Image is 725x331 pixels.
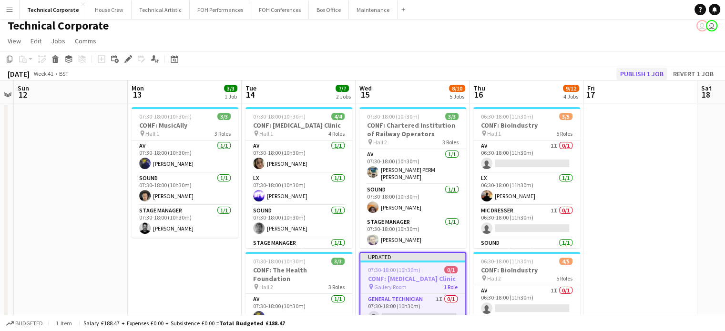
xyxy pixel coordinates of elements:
span: 4 Roles [328,130,345,137]
app-user-avatar: Liveforce Admin [696,20,708,31]
app-card-role: Sound1/107:30-18:00 (10h30m)[PERSON_NAME] [245,205,352,238]
button: Maintenance [349,0,398,19]
span: 5 Roles [556,130,572,137]
app-card-role: AV1I0/106:30-18:00 (11h30m) [473,285,580,318]
app-card-role: Stage Manager1/107:30-18:00 (10h30m)[PERSON_NAME] [359,217,466,249]
span: Thu [473,84,485,92]
button: Technical Artistic [132,0,190,19]
button: Publish 1 job [616,68,667,80]
span: Week 41 [31,70,55,77]
a: Jobs [47,35,69,47]
div: Updated [360,253,465,261]
div: Salary £188.47 + Expenses £0.00 + Subsistence £0.00 = [83,320,285,327]
span: 06:30-18:00 (11h30m) [481,258,533,265]
app-job-card: 07:30-18:00 (10h30m)4/4CONF: [MEDICAL_DATA] Clinic Hall 14 RolesAV1/107:30-18:00 (10h30m)[PERSON_... [245,107,352,248]
app-card-role: AV1/107:30-18:00 (10h30m)[PERSON_NAME] [245,294,352,326]
span: 17 [586,89,595,100]
h1: Technical Corporate [8,19,109,33]
span: 3/3 [445,113,459,120]
span: Tue [245,84,256,92]
button: Box Office [309,0,349,19]
span: Sun [18,84,29,92]
div: [DATE] [8,69,30,79]
app-card-role: Sound1/106:30-18:00 (11h30m) [473,238,580,273]
app-card-role: Sound1/107:30-18:00 (10h30m)[PERSON_NAME] [132,173,238,205]
span: 3/3 [217,113,231,120]
span: 07:30-18:00 (10h30m) [139,113,192,120]
app-card-role: LX1/106:30-18:00 (11h30m)[PERSON_NAME] [473,173,580,205]
span: 0/1 [444,266,458,273]
div: 2 Jobs [336,93,351,100]
app-job-card: Updated07:30-18:00 (10h30m)0/1CONF: [MEDICAL_DATA] Clinic Gallery Room1 RoleGeneral Technician1I0... [359,252,466,327]
app-card-role: AV1/107:30-18:00 (10h30m)[PERSON_NAME] [132,140,238,173]
app-job-card: 07:30-18:00 (10h30m)3/3CONF: Chartered Institution of Railway Operators Hall 23 RolesAV1/107:30-1... [359,107,466,248]
app-card-role: LX1/107:30-18:00 (10h30m)[PERSON_NAME] [245,173,352,205]
span: Hall 2 [487,275,501,282]
span: Jobs [51,37,65,45]
span: 3 Roles [328,283,345,291]
span: 14 [244,89,256,100]
a: Edit [27,35,45,47]
button: House Crew [87,0,132,19]
div: 5 Jobs [449,93,465,100]
span: 3 Roles [442,139,459,146]
span: 18 [700,89,712,100]
button: Revert 1 job [669,68,717,80]
span: Hall 1 [487,130,501,137]
app-card-role: AV1/107:30-18:00 (10h30m)[PERSON_NAME] PERM [PERSON_NAME] [359,149,466,184]
span: Budgeted [15,320,43,327]
button: FOH Performances [190,0,251,19]
span: 7/7 [336,85,349,92]
div: 4 Jobs [563,93,579,100]
span: 4/5 [559,258,572,265]
span: Fri [587,84,595,92]
span: Mon [132,84,144,92]
a: View [4,35,25,47]
span: 13 [130,89,144,100]
span: Total Budgeted £188.47 [219,320,285,327]
span: 16 [472,89,485,100]
span: Comms [75,37,96,45]
h3: CONF: The Health Foundation [245,266,352,283]
span: 5 Roles [556,275,572,282]
span: Sat [701,84,712,92]
a: Comms [71,35,100,47]
h3: CONF: BioIndustry [473,266,580,274]
span: 4/4 [331,113,345,120]
div: 07:30-18:00 (10h30m)3/3CONF: MusicAlly Hall 13 RolesAV1/107:30-18:00 (10h30m)[PERSON_NAME]Sound1/... [132,107,238,238]
span: View [8,37,21,45]
span: 3 Roles [214,130,231,137]
span: Wed [359,84,372,92]
span: 07:30-18:00 (10h30m) [253,113,306,120]
span: 15 [358,89,372,100]
h3: CONF: Chartered Institution of Railway Operators [359,121,466,138]
span: 8/10 [449,85,465,92]
app-card-role: Stage Manager1/107:30-18:00 (10h30m) [245,238,352,270]
span: Hall 2 [259,283,273,291]
app-card-role: AV1I0/106:30-18:00 (11h30m) [473,140,580,173]
span: 1 item [52,320,75,327]
div: BST [59,70,69,77]
app-card-role: General Technician1I0/107:30-18:00 (10h30m) [360,294,465,326]
app-user-avatar: Liveforce Admin [706,20,717,31]
button: Budgeted [5,318,44,329]
span: 07:30-18:00 (10h30m) [253,258,306,265]
app-card-role: Stage Manager1/107:30-18:00 (10h30m)[PERSON_NAME] [132,205,238,238]
h3: CONF: [MEDICAL_DATA] Clinic [245,121,352,130]
span: 9/12 [563,85,579,92]
div: 1 Job [225,93,237,100]
app-card-role: Sound1/107:30-18:00 (10h30m)[PERSON_NAME] [359,184,466,217]
h3: CONF: BioIndustry [473,121,580,130]
span: 3/3 [331,258,345,265]
span: 06:30-18:00 (11h30m) [481,113,533,120]
span: Gallery Room [374,283,407,291]
span: Edit [31,37,41,45]
span: Hall 2 [373,139,387,146]
span: 07:30-18:00 (10h30m) [367,113,419,120]
app-job-card: 06:30-18:00 (11h30m)3/5CONF: BioIndustry Hall 15 RolesAV1I0/106:30-18:00 (11h30m) LX1/106:30-18:0... [473,107,580,248]
span: 07:30-18:00 (10h30m) [368,266,420,273]
span: 12 [16,89,29,100]
app-card-role: AV1/107:30-18:00 (10h30m)[PERSON_NAME] [245,140,352,173]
